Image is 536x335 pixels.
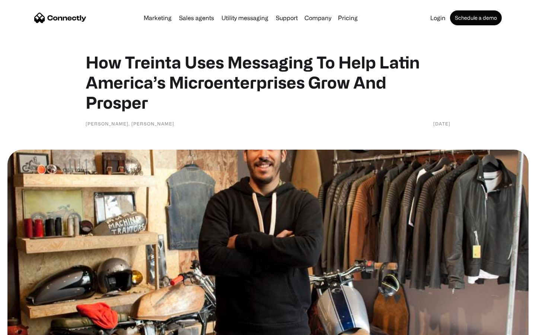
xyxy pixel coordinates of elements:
a: Marketing [141,15,175,21]
a: Login [427,15,449,21]
ul: Language list [15,322,45,332]
a: Sales agents [176,15,217,21]
div: [DATE] [433,120,450,127]
a: Utility messaging [218,15,271,21]
aside: Language selected: English [7,322,45,332]
div: [PERSON_NAME], [PERSON_NAME] [86,120,174,127]
a: Support [273,15,301,21]
div: Company [304,13,331,23]
a: Schedule a demo [450,10,502,25]
h1: How Treinta Uses Messaging To Help Latin America’s Microenterprises Grow And Prosper [86,52,450,112]
a: Pricing [335,15,361,21]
